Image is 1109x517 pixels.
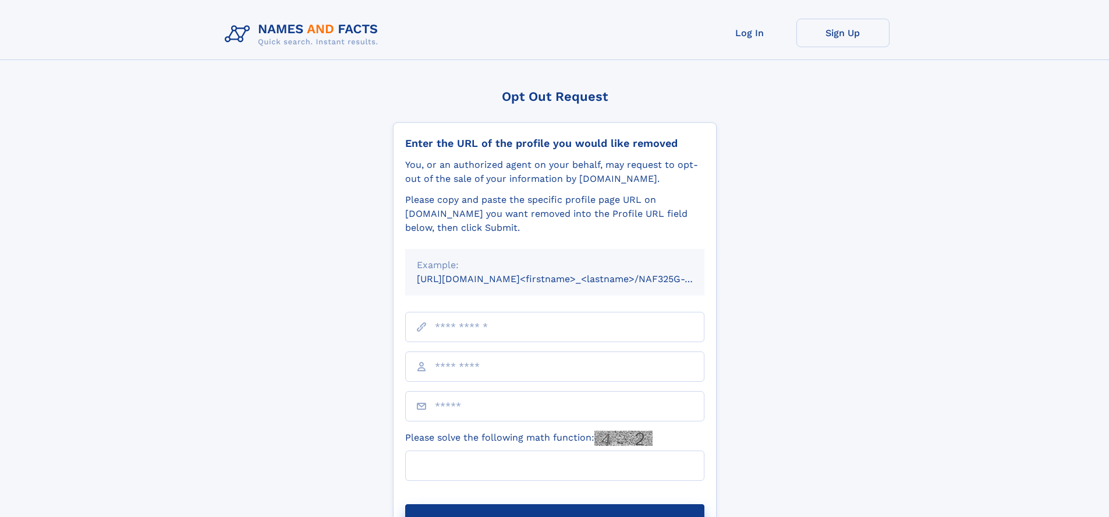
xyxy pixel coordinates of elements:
[405,158,704,186] div: You, or an authorized agent on your behalf, may request to opt-out of the sale of your informatio...
[703,19,796,47] a: Log In
[417,273,727,284] small: [URL][DOMAIN_NAME]<firstname>_<lastname>/NAF325G-xxxxxxxx
[405,431,653,446] label: Please solve the following math function:
[220,19,388,50] img: Logo Names and Facts
[393,89,717,104] div: Opt Out Request
[405,193,704,235] div: Please copy and paste the specific profile page URL on [DOMAIN_NAME] you want removed into the Pr...
[405,137,704,150] div: Enter the URL of the profile you would like removed
[796,19,890,47] a: Sign Up
[417,258,693,272] div: Example:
